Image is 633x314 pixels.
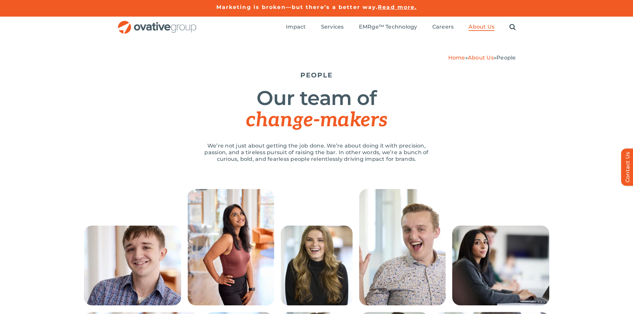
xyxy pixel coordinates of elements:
span: EMRge™ Technology [359,24,417,30]
img: People – Collage Lauren [281,226,353,305]
img: 240613_Ovative Group_Portrait14945 (1) [188,189,274,305]
span: Services [321,24,344,30]
a: About Us [468,54,494,61]
a: Home [448,54,465,61]
img: People – Collage McCrossen [359,189,446,305]
span: change-makers [246,108,387,132]
a: Careers [432,24,454,31]
span: People [496,54,516,61]
a: Marketing is broken—but there’s a better way. [216,4,378,10]
a: EMRge™ Technology [359,24,417,31]
nav: Menu [286,17,516,38]
span: About Us [469,24,494,30]
a: Impact [286,24,306,31]
a: OG_Full_horizontal_RGB [117,20,197,26]
h1: Our team of [117,87,516,131]
img: People – Collage Trushna [452,226,549,305]
img: People – Collage Ethan [84,226,181,305]
h5: PEOPLE [117,71,516,79]
a: Read more. [378,4,417,10]
a: Services [321,24,344,31]
span: Careers [432,24,454,30]
span: » » [448,54,516,61]
p: We’re not just about getting the job done. We’re about doing it with precision, passion, and a ti... [197,143,436,162]
span: Impact [286,24,306,30]
a: Search [509,24,516,31]
a: About Us [469,24,494,31]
